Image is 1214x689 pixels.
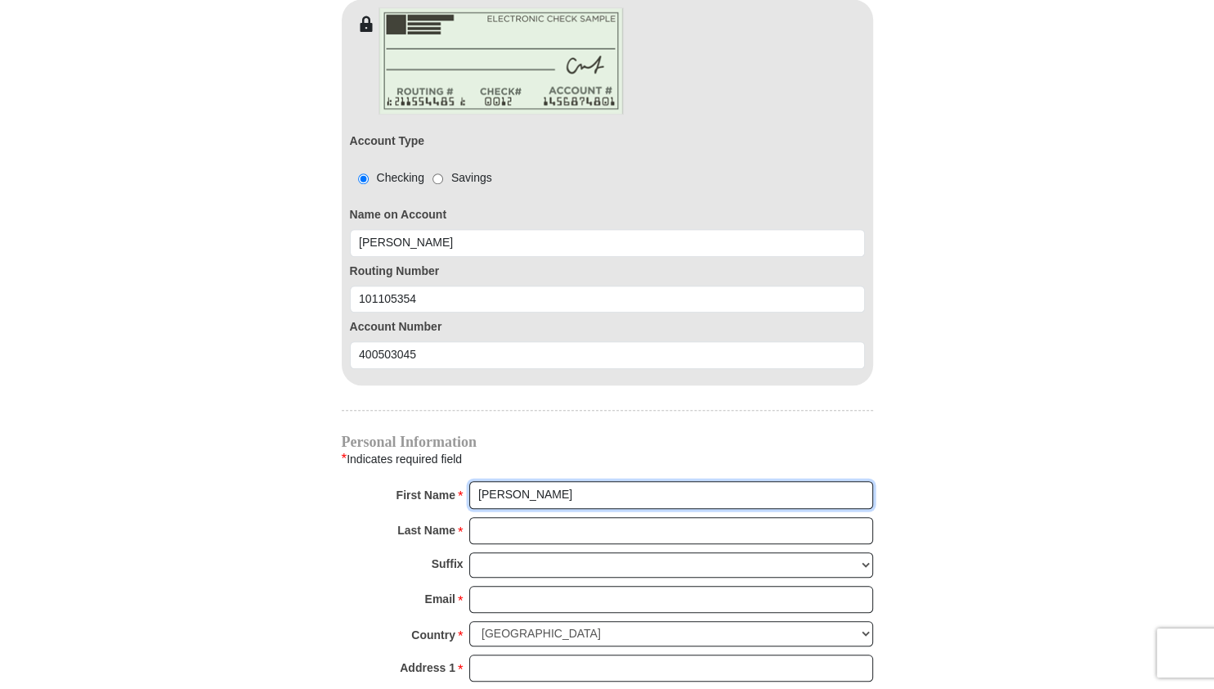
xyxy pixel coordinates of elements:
strong: Last Name [397,519,455,542]
strong: Email [425,588,455,610]
img: check-en.png [379,7,624,115]
label: Routing Number [350,263,865,280]
strong: Suffix [432,552,464,575]
strong: First Name [396,484,455,507]
strong: Address 1 [400,656,455,679]
label: Account Type [350,133,425,150]
div: Indicates required field [342,448,873,470]
h4: Personal Information [342,435,873,448]
strong: Country [411,624,455,646]
label: Account Number [350,318,865,335]
div: Checking Savings [350,169,492,187]
label: Name on Account [350,206,865,223]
